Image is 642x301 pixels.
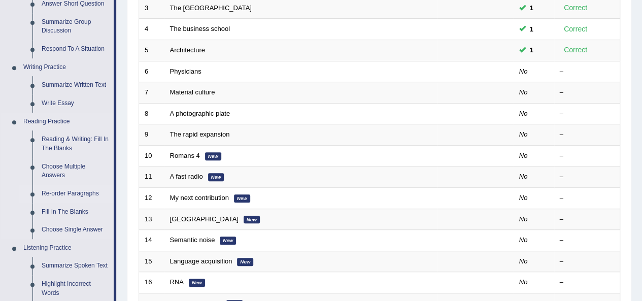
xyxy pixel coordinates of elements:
[244,216,260,224] em: New
[139,145,164,166] td: 10
[139,19,164,40] td: 4
[519,278,528,286] em: No
[37,94,114,113] a: Write Essay
[170,4,252,12] a: The [GEOGRAPHIC_DATA]
[519,88,528,96] em: No
[37,130,114,157] a: Reading & Writing: Fill In The Blanks
[37,40,114,58] a: Respond To A Situation
[560,2,592,14] div: Correct
[170,236,215,244] a: Semantic noise
[234,194,250,203] em: New
[205,152,221,160] em: New
[519,215,528,223] em: No
[526,3,537,13] span: You can still take this question
[170,110,230,117] a: A photographic plate
[37,76,114,94] a: Summarize Written Text
[560,67,615,77] div: –
[560,23,592,35] div: Correct
[139,251,164,272] td: 15
[560,257,615,266] div: –
[139,40,164,61] td: 5
[519,110,528,117] em: No
[519,194,528,202] em: No
[139,82,164,104] td: 7
[560,88,615,97] div: –
[560,236,615,245] div: –
[170,46,205,54] a: Architecture
[220,237,236,245] em: New
[519,130,528,138] em: No
[526,45,537,55] span: You can still take this question
[560,109,615,119] div: –
[519,236,528,244] em: No
[37,185,114,203] a: Re-order Paragraphs
[519,68,528,75] em: No
[170,194,229,202] a: My next contribution
[139,61,164,82] td: 6
[139,209,164,230] td: 13
[560,278,615,287] div: –
[37,13,114,40] a: Summarize Group Discussion
[170,88,215,96] a: Material culture
[170,215,239,223] a: [GEOGRAPHIC_DATA]
[139,187,164,209] td: 12
[526,24,537,35] span: You can still take this question
[37,158,114,185] a: Choose Multiple Answers
[170,68,201,75] a: Physicians
[519,152,528,159] em: No
[519,173,528,180] em: No
[139,124,164,146] td: 9
[170,130,230,138] a: The rapid expansion
[170,257,232,265] a: Language acquisition
[37,257,114,275] a: Summarize Spoken Text
[170,173,203,180] a: A fast radio
[37,221,114,239] a: Choose Single Answer
[560,44,592,56] div: Correct
[139,166,164,188] td: 11
[560,172,615,182] div: –
[139,103,164,124] td: 8
[139,272,164,293] td: 16
[19,113,114,131] a: Reading Practice
[19,239,114,257] a: Listening Practice
[560,193,615,203] div: –
[519,257,528,265] em: No
[170,152,200,159] a: Romans 4
[170,25,230,32] a: The business school
[37,203,114,221] a: Fill In The Blanks
[560,130,615,140] div: –
[189,279,205,287] em: New
[139,230,164,251] td: 14
[560,151,615,161] div: –
[19,58,114,77] a: Writing Practice
[560,215,615,224] div: –
[208,173,224,181] em: New
[237,258,253,266] em: New
[170,278,184,286] a: RNA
